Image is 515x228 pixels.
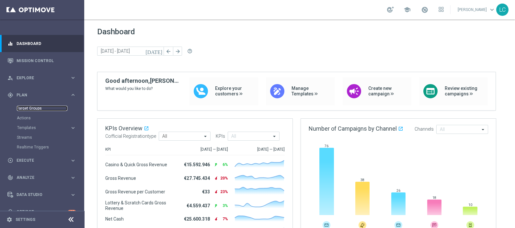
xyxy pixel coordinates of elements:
[7,157,13,163] i: play_circle_outline
[7,175,13,180] i: track_changes
[17,126,70,130] div: Templates
[7,158,76,163] button: play_circle_outline Execute keyboard_arrow_right
[7,52,76,69] div: Mission Control
[17,135,67,140] a: Streams
[7,175,70,180] div: Analyze
[17,123,84,133] div: Templates
[17,103,84,113] div: Target Groups
[70,125,76,131] i: keyboard_arrow_right
[70,192,76,198] i: keyboard_arrow_right
[17,115,67,121] a: Actions
[16,218,35,222] a: Settings
[7,41,76,46] button: equalizer Dashboard
[70,92,76,98] i: keyboard_arrow_right
[7,157,70,163] div: Execute
[404,6,411,13] span: school
[488,6,496,13] span: keyboard_arrow_down
[457,5,496,15] a: [PERSON_NAME]keyboard_arrow_down
[7,209,76,214] button: lightbulb Optibot +10
[17,106,67,111] a: Target Groups
[7,35,76,52] div: Dashboard
[17,158,70,162] span: Execute
[17,35,76,52] a: Dashboard
[7,92,13,98] i: gps_fixed
[17,113,84,123] div: Actions
[17,125,76,130] button: Templates keyboard_arrow_right
[68,210,76,214] div: +10
[17,145,67,150] a: Realtime Triggers
[17,52,76,69] a: Mission Control
[70,175,76,181] i: keyboard_arrow_right
[17,142,84,152] div: Realtime Triggers
[17,193,70,197] span: Data Studio
[70,157,76,164] i: keyboard_arrow_right
[7,192,76,197] button: Data Studio keyboard_arrow_right
[496,4,509,16] div: LC
[7,75,76,81] button: person_search Explore keyboard_arrow_right
[17,76,70,80] span: Explore
[7,192,70,198] div: Data Studio
[7,175,76,180] button: track_changes Analyze keyboard_arrow_right
[7,92,76,98] button: gps_fixed Plan keyboard_arrow_right
[17,93,70,97] span: Plan
[7,41,13,47] i: equalizer
[7,203,76,221] div: Optibot
[17,133,84,142] div: Streams
[17,203,68,221] a: Optibot
[70,75,76,81] i: keyboard_arrow_right
[7,75,70,81] div: Explore
[17,176,70,179] span: Analyze
[7,209,13,215] i: lightbulb
[7,75,13,81] i: person_search
[7,92,70,98] div: Plan
[17,126,63,130] span: Templates
[7,58,76,63] button: Mission Control
[6,217,12,223] i: settings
